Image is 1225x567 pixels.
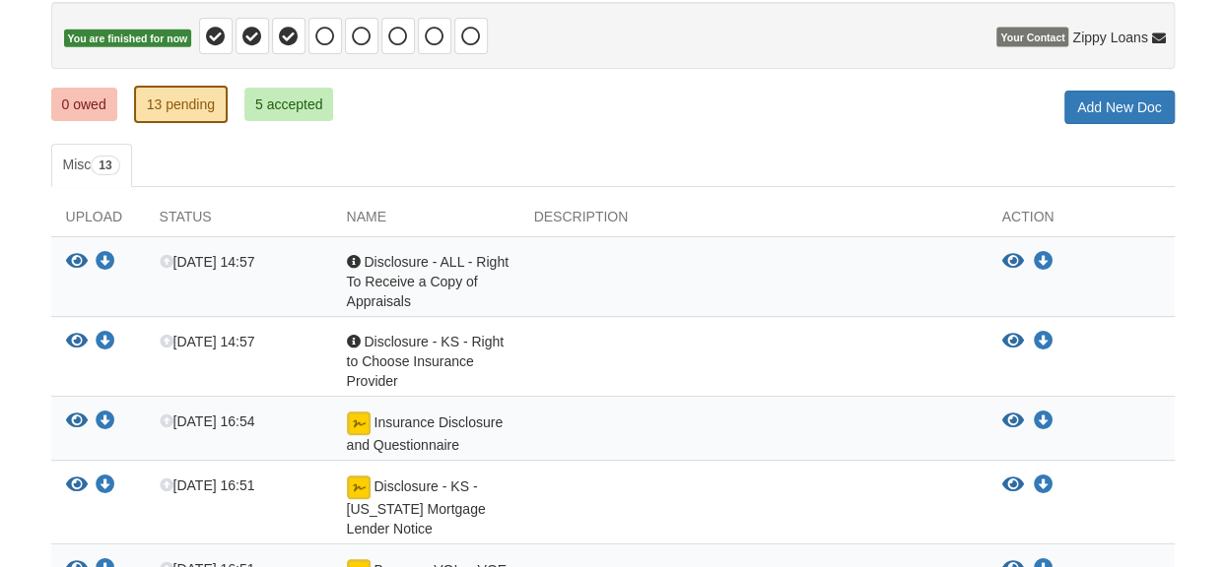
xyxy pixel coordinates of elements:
[134,86,228,123] a: 13 pending
[64,30,192,48] span: You are finished for now
[66,332,88,352] button: View Disclosure - KS - Right to Choose Insurance Provider
[1034,334,1054,349] a: Download Disclosure - KS - Right to Choose Insurance Provider
[347,411,371,435] img: Document fully signed
[51,144,132,187] a: Misc
[244,88,334,121] a: 5 accepted
[160,254,255,270] span: [DATE] 14:57
[160,413,255,429] span: [DATE] 16:54
[160,477,255,493] span: [DATE] 16:51
[96,255,115,271] a: Download Disclosure - ALL - Right To Receive a Copy of Appraisals
[66,475,88,496] button: View Disclosure - KS - Kansas Mortgage Lender Notice
[1002,475,1024,495] button: View Disclosure - KS - Kansas Mortgage Lender Notice
[51,207,145,236] div: Upload
[51,88,117,121] a: 0 owed
[1072,28,1147,47] span: Zippy Loans
[332,207,519,236] div: Name
[91,156,119,175] span: 13
[1002,252,1024,272] button: View Disclosure - ALL - Right To Receive a Copy of Appraisals
[347,334,504,389] span: Disclosure - KS - Right to Choose Insurance Provider
[1034,254,1054,270] a: Download Disclosure - ALL - Right To Receive a Copy of Appraisals
[66,252,88,273] button: View Disclosure - ALL - Right To Receive a Copy of Appraisals
[1034,477,1054,493] a: Download Disclosure - KS - Kansas Mortgage Lender Notice
[1002,332,1024,351] button: View Disclosure - KS - Right to Choose Insurance Provider
[96,335,115,350] a: Download Disclosure - KS - Right to Choose Insurance Provider
[347,414,504,453] span: Insurance Disclosure and Questionnaire
[1002,411,1024,431] button: View Insurance Disclosure and Questionnaire
[519,207,987,236] div: Description
[1064,91,1175,124] a: Add New Doc
[987,207,1175,236] div: Action
[66,411,88,432] button: View Insurance Disclosure and Questionnaire
[347,478,486,536] span: Disclosure - KS - [US_STATE] Mortgage Lender Notice
[96,478,115,494] a: Download Disclosure - KS - Kansas Mortgage Lender Notice
[996,28,1068,47] span: Your Contact
[347,254,509,309] span: Disclosure - ALL - Right To Receive a Copy of Appraisals
[347,475,371,499] img: Document fully signed
[145,207,332,236] div: Status
[160,334,255,349] span: [DATE] 14:57
[1034,413,1054,429] a: Download Insurance Disclosure and Questionnaire
[96,414,115,430] a: Download Insurance Disclosure and Questionnaire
